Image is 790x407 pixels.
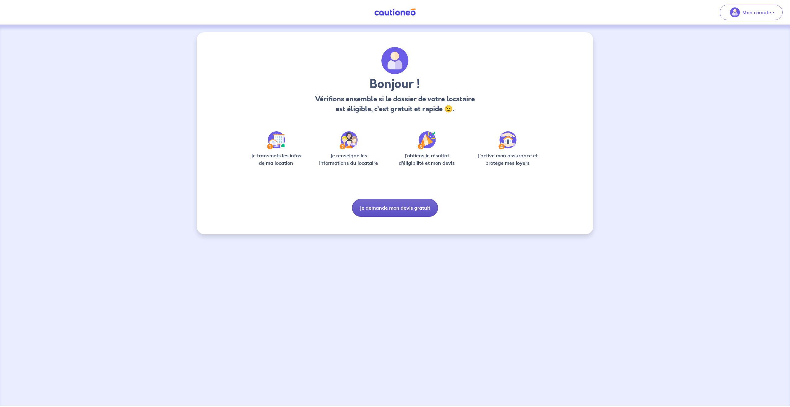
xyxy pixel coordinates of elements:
[313,77,476,92] h3: Bonjour !
[313,94,476,114] p: Vérifions ensemble si le dossier de votre locataire est éligible, c’est gratuit et rapide 😉.
[315,152,382,167] p: Je renseigne les informations du locataire
[730,7,740,17] img: illu_account_valid_menu.svg
[381,47,409,74] img: archivate
[498,131,517,149] img: /static/bfff1cf634d835d9112899e6a3df1a5d/Step-4.svg
[720,5,783,20] button: illu_account_valid_menu.svgMon compte
[267,131,285,149] img: /static/90a569abe86eec82015bcaae536bd8e6/Step-1.svg
[392,152,462,167] p: J’obtiens le résultat d’éligibilité et mon devis
[418,131,436,149] img: /static/f3e743aab9439237c3e2196e4328bba9/Step-3.svg
[352,199,438,217] button: Je demande mon devis gratuit
[742,9,771,16] p: Mon compte
[340,131,358,149] img: /static/c0a346edaed446bb123850d2d04ad552/Step-2.svg
[372,8,418,16] img: Cautioneo
[246,152,306,167] p: Je transmets les infos de ma location
[471,152,544,167] p: J’active mon assurance et protège mes loyers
